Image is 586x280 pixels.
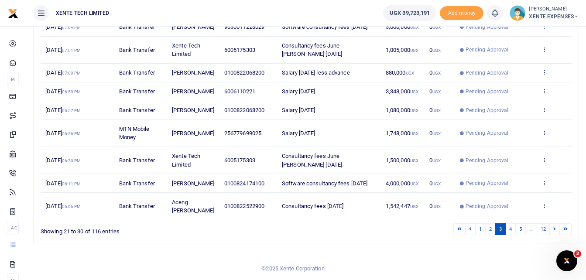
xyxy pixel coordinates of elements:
span: Consultancy fees [DATE] [282,203,343,209]
small: UGX [410,181,418,186]
span: Bank Transfer [119,88,155,95]
span: 256779699025 [224,130,261,137]
small: UGX [432,158,441,163]
span: Pending Approval [466,202,509,210]
span: 6006110221 [224,88,255,95]
small: [PERSON_NAME] [529,6,579,13]
span: [DATE] [45,130,81,137]
span: 0100822068200 [224,107,264,113]
span: Consultancy fees June [PERSON_NAME] [DATE] [282,153,342,168]
small: UGX [432,108,441,113]
span: Bank Transfer [119,69,155,76]
small: UGX [410,89,418,94]
span: [DATE] [45,157,81,164]
span: 0 [429,88,441,95]
span: 1,005,000 [386,47,418,53]
span: 880,000 [386,69,414,76]
span: Pending Approval [466,69,509,77]
span: 6005175303 [224,47,255,53]
span: Bank Transfer [119,47,155,53]
small: UGX [410,131,418,136]
a: 2 [485,223,496,235]
small: 06:20 PM [62,158,81,163]
span: [PERSON_NAME] [172,88,214,95]
small: 07:00 PM [62,71,81,75]
span: [PERSON_NAME] [172,24,214,30]
small: UGX [410,25,418,30]
span: 0100822522900 [224,203,264,209]
li: Toup your wallet [440,6,483,20]
a: 4 [505,223,516,235]
span: Pending Approval [466,88,509,96]
span: 1,748,000 [386,130,418,137]
small: UGX [406,71,414,75]
a: 3 [495,223,506,235]
small: UGX [432,131,441,136]
span: 0 [429,24,441,30]
span: [PERSON_NAME] [172,130,214,137]
a: 12 [537,223,550,235]
span: 0 [429,180,441,187]
img: profile-user [510,5,525,21]
span: Pending Approval [466,157,509,164]
small: UGX [432,89,441,94]
a: 5 [515,223,526,235]
span: [PERSON_NAME] [172,69,214,76]
span: MTN Mobile Money [119,126,150,141]
span: Salary [DATE] [282,130,315,137]
li: M [7,72,19,86]
span: 0 [429,157,441,164]
span: 0100824174100 [224,180,264,187]
span: Consultancy fees June [PERSON_NAME] [DATE] [282,42,342,58]
span: Xente Tech Limited [172,42,200,58]
li: Wallet ballance [380,5,440,21]
span: Add money [440,6,483,20]
a: profile-user [PERSON_NAME] XENTE EXPENSES [510,5,579,21]
span: Software consultancy fees [DATE] [282,180,367,187]
span: 9030011228029 [224,24,264,30]
span: 1,542,447 [386,203,418,209]
small: 07:01 PM [62,48,81,53]
span: Pending Approval [466,179,509,187]
small: 07:04 PM [62,25,81,30]
span: [DATE] [45,107,81,113]
span: [DATE] [45,180,81,187]
small: UGX [432,48,441,53]
a: logo-small logo-large logo-large [8,10,18,16]
span: Aceng [PERSON_NAME] [172,199,214,214]
li: Ac [7,221,19,235]
span: 0 [429,69,441,76]
span: XENTE EXPENSES [529,13,579,20]
span: [DATE] [45,203,81,209]
small: 06:06 PM [62,204,81,209]
span: 0100822068200 [224,69,264,76]
span: 0 [429,107,441,113]
small: UGX [432,204,441,209]
span: UGX 39,723,191 [390,9,430,17]
span: Pending Approval [466,46,509,54]
iframe: Intercom live chat [556,250,577,271]
span: Bank Transfer [119,107,155,113]
span: Salary [DATE] [282,107,315,113]
img: logo-small [8,8,18,19]
span: Pending Approval [466,23,509,31]
small: UGX [432,181,441,186]
span: Pending Approval [466,129,509,137]
small: 06:56 PM [62,131,81,136]
small: UGX [410,204,418,209]
span: 2 [574,250,581,257]
small: UGX [432,71,441,75]
span: Bank Transfer [119,24,155,30]
small: UGX [410,158,418,163]
span: 4,000,000 [386,180,418,187]
small: UGX [432,25,441,30]
span: 0 [429,130,441,137]
span: Xente Tech Limited [172,153,200,168]
span: Salary [DATE] [282,88,315,95]
span: 1,500,000 [386,157,418,164]
span: 6005175303 [224,157,255,164]
span: XENTE TECH LIMITED [52,9,113,17]
span: Bank Transfer [119,203,155,209]
span: Pending Approval [466,106,509,114]
a: 1 [475,223,486,235]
